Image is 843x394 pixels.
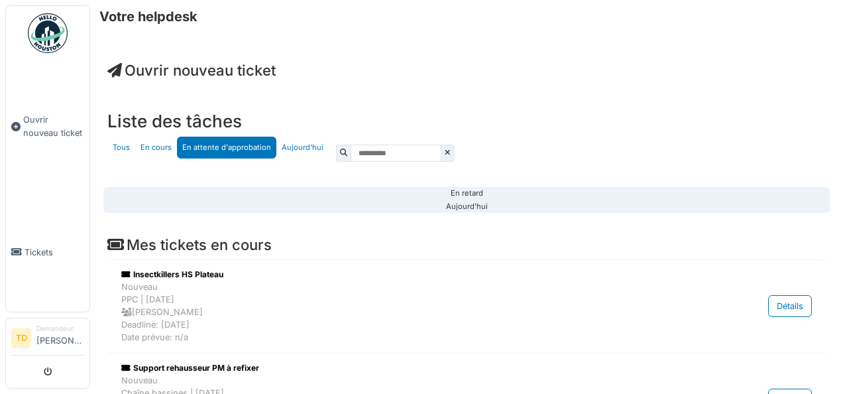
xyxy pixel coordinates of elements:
[114,193,819,194] div: En retard
[25,246,84,259] span: Tickets
[99,9,197,25] h6: Votre helpdesk
[118,265,815,348] a: Insectkillers HS Plateau NouveauPPC | [DATE] [PERSON_NAME]Deadline: [DATE]Date prévue: n/a Détails
[28,13,68,53] img: Badge_color-CXgf-gQk.svg
[121,269,692,281] div: Insectkillers HS Plateau
[107,137,135,159] a: Tous
[23,113,84,139] span: Ouvrir nouveau ticket
[11,324,84,356] a: TD Demandeur[PERSON_NAME]
[276,137,329,159] a: Aujourd'hui
[114,206,819,208] div: Aujourd'hui
[36,324,84,334] div: Demandeur
[107,236,826,253] h4: Mes tickets en cours
[36,324,84,352] li: [PERSON_NAME]
[11,328,31,348] li: TD
[121,362,692,374] div: Support rehausseur PM à refixer
[6,192,89,312] a: Tickets
[768,295,812,317] div: Détails
[107,111,826,131] h3: Liste des tâches
[107,62,276,79] a: Ouvrir nouveau ticket
[135,137,177,159] a: En cours
[177,137,276,159] a: En attente d'approbation
[121,281,692,344] div: Nouveau PPC | [DATE] [PERSON_NAME] Deadline: [DATE] Date prévue: n/a
[6,60,89,192] a: Ouvrir nouveau ticket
